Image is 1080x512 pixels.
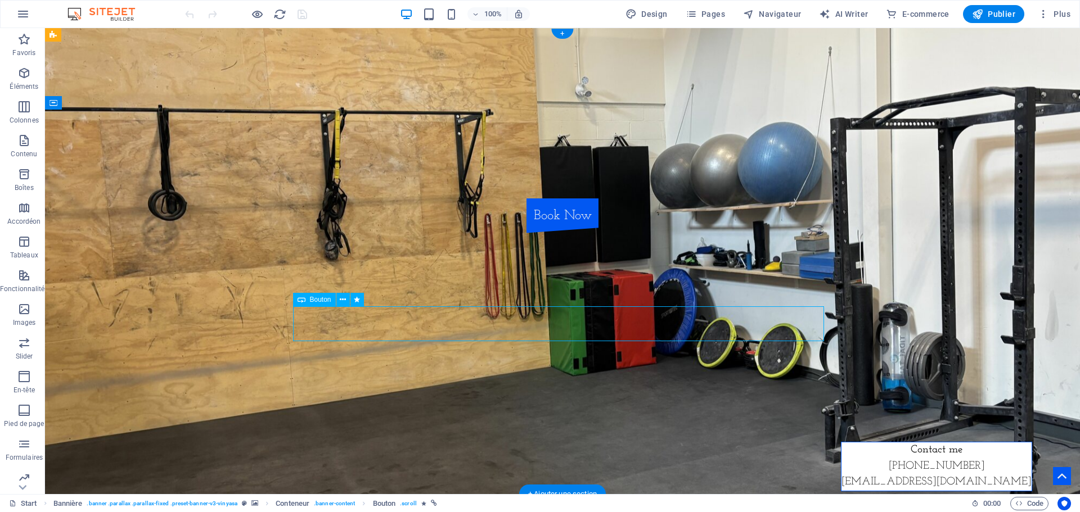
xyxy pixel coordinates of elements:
i: Actualiser la page [273,8,286,21]
span: Pages [686,8,725,20]
p: Favoris [12,48,35,57]
span: . banner .parallax .parallax-fixed .preset-banner-v3-vinyasa [87,497,237,510]
p: Contenu [11,149,37,158]
span: 00 00 [983,497,1001,510]
span: Cliquez pour sélectionner. Double-cliquez pour modifier. [53,497,83,510]
button: Design [621,5,672,23]
span: . banner-content [314,497,355,510]
p: Éléments [10,82,38,91]
span: Cliquez pour sélectionner. Double-cliquez pour modifier. [276,497,309,510]
button: AI Writer [814,5,872,23]
span: [PHONE_NUMBER] [844,433,940,443]
img: Editor Logo [65,7,149,21]
span: : [991,499,993,508]
p: Accordéon [7,217,40,226]
button: Cliquez ici pour quitter le mode Aperçu et poursuivre l'édition. [250,7,264,21]
nav: breadcrumb [53,497,437,510]
span: Design [625,8,668,20]
span: . scroll [400,497,417,510]
p: Colonnes [10,116,39,125]
button: Code [1010,497,1048,510]
i: Cet élément a un lien. [431,500,437,506]
i: Cet élément contient une animation. [421,500,426,506]
button: Plus [1033,5,1075,23]
i: Lors du redimensionnement, ajuster automatiquement le niveau de zoom en fonction de l'appareil sé... [514,9,524,19]
p: Tableaux [10,251,38,260]
button: reload [273,7,286,21]
p: Formulaires [6,453,43,462]
div: Design (Ctrl+Alt+Y) [621,5,672,23]
p: Images [13,318,36,327]
span: Navigateur [743,8,801,20]
span: Publier [972,8,1015,20]
button: E-commerce [881,5,953,23]
button: Usercentrics [1057,497,1071,510]
p: Slider [16,352,33,361]
button: Pages [681,5,730,23]
h6: Durée de la session [971,497,1001,510]
p: Pied de page [4,419,44,428]
span: E-commerce [886,8,949,20]
span: Code [1015,497,1043,510]
button: Publier [963,5,1024,23]
button: Navigateur [739,5,805,23]
a: Cliquez pour annuler la sélection. Double-cliquez pour ouvrir Pages. [9,497,37,510]
p: Boîtes [15,183,34,192]
span: AI Writer [819,8,868,20]
span: Plus [1038,8,1070,20]
i: Cet élément contient un arrière-plan. [251,500,258,506]
div: + [551,29,573,39]
span: Cliquez pour sélectionner. Double-cliquez pour modifier. [373,497,396,510]
p: En-tête [13,386,35,395]
h6: 100% [484,7,502,21]
span: Bouton [310,296,331,303]
i: Cet élément est une présélection personnalisable. [242,500,247,506]
button: 100% [467,7,507,21]
div: + Ajouter une section [519,484,606,504]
